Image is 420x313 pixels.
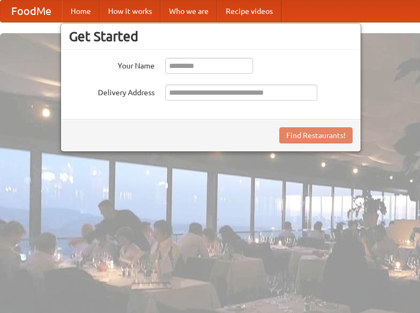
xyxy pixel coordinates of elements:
[69,28,353,44] h3: Get Started
[161,1,217,22] a: Who we are
[100,1,161,22] a: How it works
[217,1,281,22] a: Recipe videos
[1,1,62,22] a: FoodMe
[69,58,155,71] label: Your Name
[62,1,100,22] a: Home
[279,127,353,143] button: Find Restaurants!
[69,85,155,98] label: Delivery Address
